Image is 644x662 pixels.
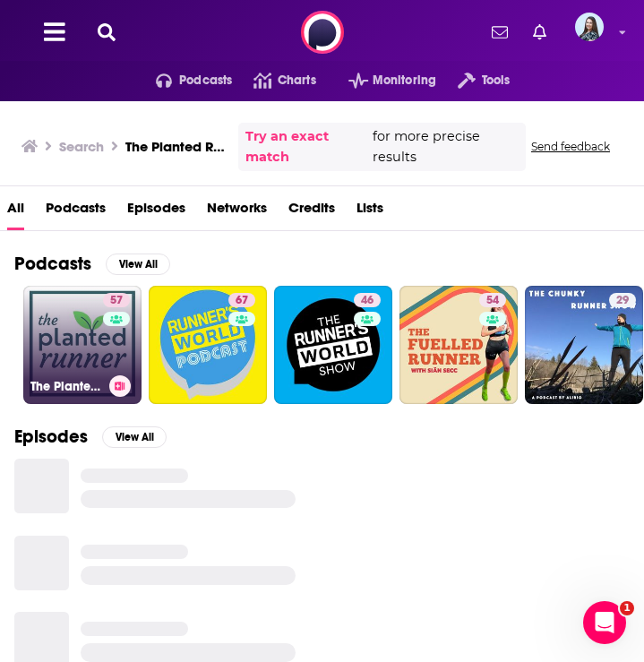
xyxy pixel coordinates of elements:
[207,193,267,230] a: Networks
[30,379,102,394] h3: The Planted Runner
[525,286,643,404] a: 29
[14,253,91,275] h2: Podcasts
[14,426,88,448] h2: Episodes
[232,66,315,95] a: Charts
[436,66,510,95] button: open menu
[7,193,24,230] a: All
[127,193,185,230] a: Episodes
[399,286,518,404] a: 54
[609,293,636,307] a: 29
[14,426,167,448] a: EpisodesView All
[245,126,369,168] a: Try an exact match
[179,68,232,93] span: Podcasts
[288,193,335,230] a: Credits
[482,68,511,93] span: Tools
[361,292,374,310] span: 46
[23,286,142,404] a: 57The Planted Runner
[134,66,233,95] button: open menu
[301,11,344,54] img: Podchaser - Follow, Share and Rate Podcasts
[14,253,170,275] a: PodcastsView All
[575,13,604,41] span: Logged in as brookefortierpr
[575,13,614,52] a: Logged in as brookefortierpr
[486,292,499,310] span: 54
[526,17,554,47] a: Show notifications dropdown
[354,293,381,307] a: 46
[278,68,316,93] span: Charts
[575,13,604,41] img: User Profile
[485,17,515,47] a: Show notifications dropdown
[373,126,519,168] span: for more precise results
[125,138,231,155] h3: The Planted Runner
[373,68,436,93] span: Monitoring
[46,193,106,230] a: Podcasts
[110,292,123,310] span: 57
[356,193,383,230] a: Lists
[583,601,626,644] iframe: Intercom live chat
[274,286,392,404] a: 46
[59,138,104,155] h3: Search
[228,293,255,307] a: 67
[620,601,634,615] span: 1
[327,66,436,95] button: open menu
[479,293,506,307] a: 54
[236,292,248,310] span: 67
[102,426,167,448] button: View All
[149,286,267,404] a: 67
[616,292,629,310] span: 29
[103,293,130,307] a: 57
[526,139,615,154] button: Send feedback
[106,254,170,275] button: View All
